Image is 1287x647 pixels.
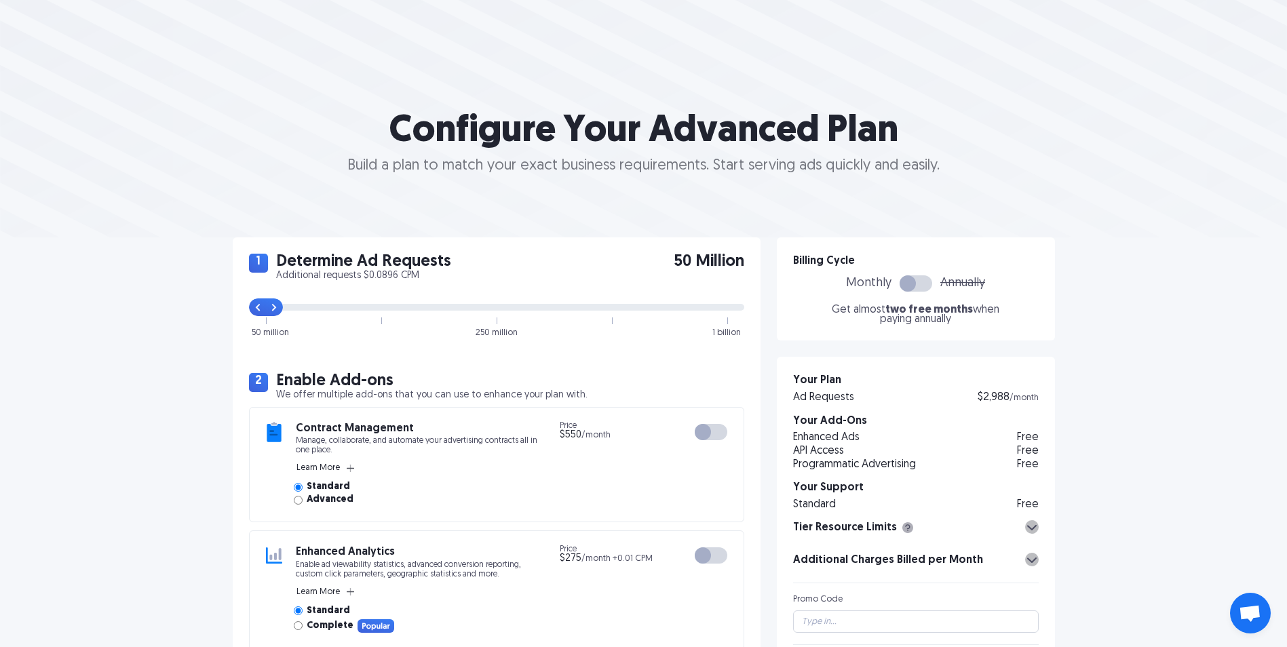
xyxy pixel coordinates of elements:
div: Promo Code [793,594,1039,605]
p: We offer multiple add-ons that you can use to enhance your plan with. [276,391,588,400]
span: Advanced [307,495,353,505]
span: 1 [249,254,268,273]
img: Popular [358,619,394,633]
img: add-on icon [263,421,285,443]
h3: Your Support [793,480,1039,495]
span: Learn More [296,463,340,473]
span: 2 [249,373,268,392]
div: 1 billion [712,328,741,338]
span: /month [560,431,613,440]
div: Free [1017,460,1039,469]
div: 50 million [252,328,289,338]
div: Enhanced Ads [793,433,860,442]
span: 50 Million [674,254,744,270]
div: Free [1017,500,1039,509]
p: Get almost when paying annually [831,305,1001,324]
span: /month [1010,393,1039,402]
span: Price [560,545,692,554]
div: Free [1017,446,1039,456]
button: Learn More [296,586,355,598]
h2: Enable Add-ons [276,373,588,389]
div: $2,988 [978,393,1039,403]
span: Monthly [846,279,891,288]
input: Type in... [794,611,1038,632]
input: CompletePopular [294,621,303,630]
div: Free [1017,433,1039,442]
input: Standard [294,483,303,492]
h3: Contract Management [296,421,538,436]
span: Complete [307,621,353,631]
span: $275 [560,553,581,564]
span: two free months [885,305,973,315]
span: Price [560,421,692,431]
span: Annually [940,279,985,288]
h3: Billing Cycle [793,254,1039,269]
h3: Enhanced Analytics [296,545,538,560]
input: Advanced [294,496,303,505]
h2: Determine Ad Requests [276,254,451,270]
span: /month [560,554,613,564]
div: API Access [793,446,844,456]
span: Standard [307,606,350,616]
p: Additional requests $0.0896 CPM [276,271,451,281]
div: Open chat [1230,593,1271,633]
h3: Tier Resource Limits [793,520,913,535]
input: Standard [294,606,303,615]
span: +0.01 CPM [613,554,653,563]
h3: Your Plan [793,373,1039,388]
span: $550 [560,430,581,440]
h3: Your Add-Ons [793,414,1039,429]
p: Manage, collaborate, and automate your advertising contracts all in one place. [296,436,538,455]
button: Learn More [296,462,355,474]
p: Enable ad viewability statistics, advanced conversion reporting, custom click parameters, geograp... [296,560,538,579]
img: add-on icon [263,545,285,566]
div: Programmatic Advertising [793,460,916,469]
span: Learn More [296,587,340,597]
div: Standard [793,500,836,509]
span: Standard [307,482,350,492]
div: 250 million [476,328,518,338]
h3: Additional Charges Billed per Month [793,553,983,568]
div: Ad Requests [793,393,854,403]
